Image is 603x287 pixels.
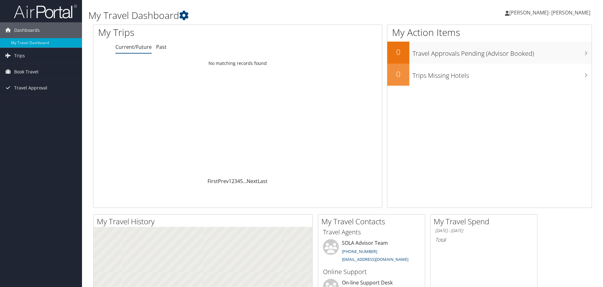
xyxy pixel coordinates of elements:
a: 0Trips Missing Hotels [387,64,592,86]
h2: My Travel Spend [434,216,537,227]
a: [EMAIL_ADDRESS][DOMAIN_NAME] [342,256,408,262]
img: airportal-logo.png [14,4,77,19]
h6: Total [435,236,532,243]
span: Travel Approval [14,80,47,96]
h2: 0 [387,47,409,57]
a: Current/Future [115,43,152,50]
h3: Trips Missing Hotels [413,68,592,80]
td: No matching records found [93,58,382,69]
span: Trips [14,48,25,64]
h2: My Travel History [97,216,312,227]
span: Book Travel [14,64,38,80]
h3: Travel Approvals Pending (Advisor Booked) [413,46,592,58]
h6: [DATE] - [DATE] [435,228,532,234]
h1: My Travel Dashboard [88,9,427,22]
span: … [243,178,247,185]
h3: Travel Agents [323,228,420,237]
a: First [208,178,218,185]
span: Dashboards [14,22,40,38]
a: Next [247,178,258,185]
a: 1 [229,178,231,185]
h2: My Travel Contacts [321,216,425,227]
a: Past [156,43,167,50]
a: 5 [240,178,243,185]
li: SOLA Advisor Team [320,239,423,265]
a: 2 [231,178,234,185]
a: 4 [237,178,240,185]
h1: My Trips [98,26,257,39]
a: [PERSON_NAME]- [PERSON_NAME] [505,3,597,22]
a: Last [258,178,267,185]
h1: My Action Items [387,26,592,39]
a: [PHONE_NUMBER] [342,249,377,254]
h3: Online Support [323,267,420,276]
h2: 0 [387,69,409,79]
a: 3 [234,178,237,185]
a: Prev [218,178,229,185]
a: 0Travel Approvals Pending (Advisor Booked) [387,42,592,64]
span: [PERSON_NAME]- [PERSON_NAME] [509,9,590,16]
